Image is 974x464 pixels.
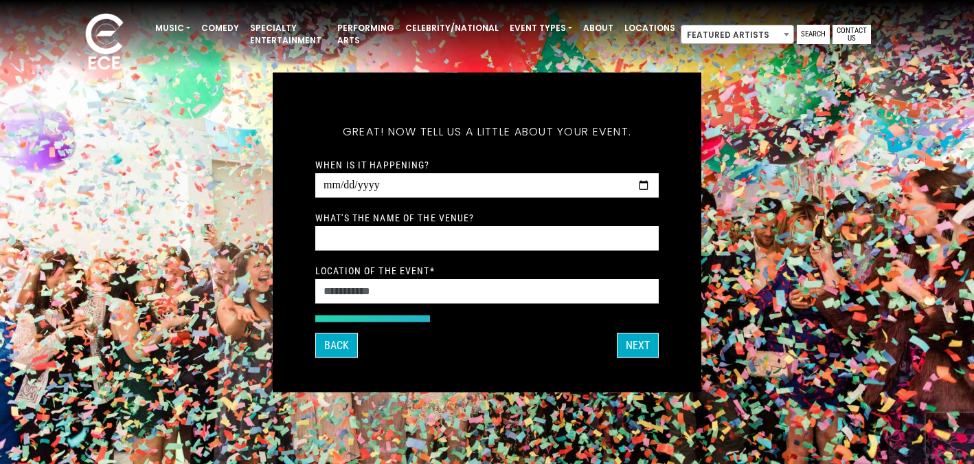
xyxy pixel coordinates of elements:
a: Specialty Entertainment [245,16,332,52]
h5: Great! Now tell us a little about your event. [315,107,659,156]
span: Featured Artists [681,25,793,45]
span: Featured Artists [681,25,794,44]
a: Contact Us [833,25,871,44]
a: Comedy [196,16,245,40]
img: ece_new_logo_whitev2-1.png [70,10,139,76]
a: Music [150,16,196,40]
button: Back [315,333,358,357]
label: Location of the event [315,264,435,276]
a: Event Types [504,16,578,40]
a: Locations [619,16,681,40]
a: Celebrity/National [400,16,504,40]
label: When is it happening? [315,158,430,170]
a: About [578,16,619,40]
a: Performing Arts [332,16,400,52]
label: What's the name of the venue? [315,211,474,223]
a: Search [797,25,830,44]
button: Next [617,333,659,357]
